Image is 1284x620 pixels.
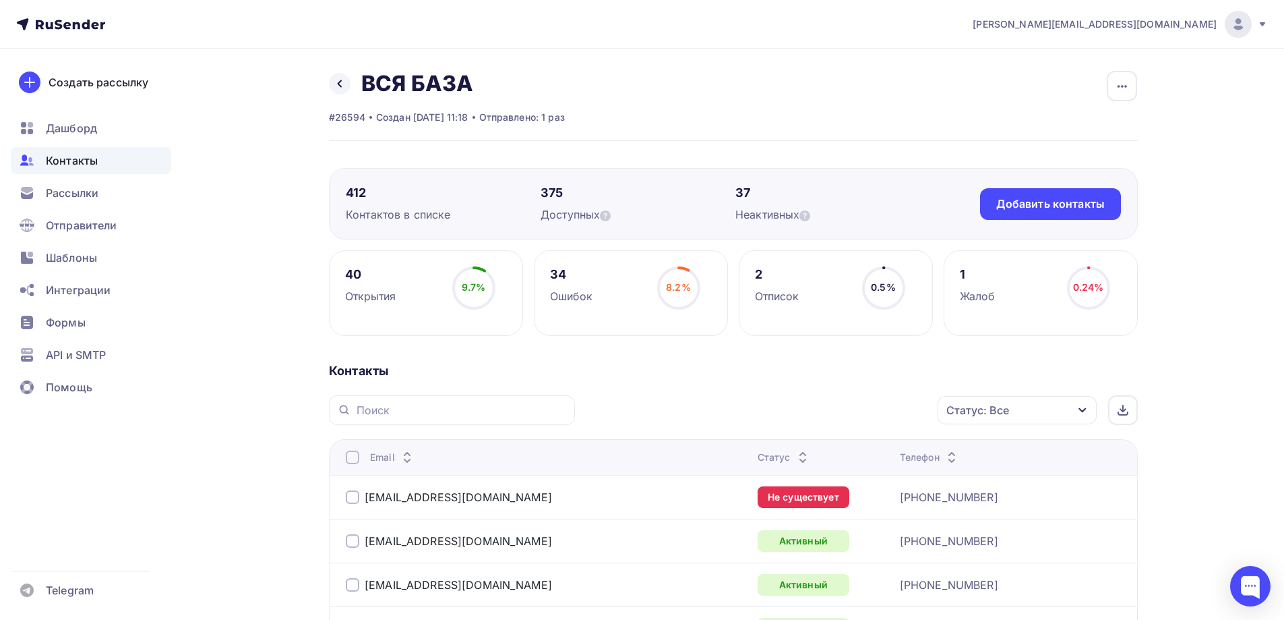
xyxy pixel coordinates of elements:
button: Статус: Все [937,395,1097,425]
span: 0.5% [871,281,896,293]
a: Шаблоны [11,244,171,271]
a: Дашборд [11,115,171,142]
div: 34 [550,266,593,283]
span: Помощь [46,379,92,395]
div: Отправлено: 1 раз [479,111,565,124]
div: 1 [960,266,996,283]
span: 8.2% [666,281,691,293]
span: Telegram [46,582,94,598]
div: Телефон [900,451,960,464]
a: [PERSON_NAME][EMAIL_ADDRESS][DOMAIN_NAME] [973,11,1268,38]
input: Поиск [357,403,567,418]
div: 375 [541,185,735,201]
span: [PERSON_NAME][EMAIL_ADDRESS][DOMAIN_NAME] [973,18,1217,31]
h2: ВСЯ БАЗА [361,70,473,97]
span: Интеграции [46,282,111,298]
span: Отправители [46,217,117,233]
div: Доступных [541,206,735,223]
div: 2 [755,266,799,283]
div: Активный [758,530,849,552]
span: 9.7% [462,281,486,293]
a: Контакты [11,147,171,174]
a: Отправители [11,212,171,239]
div: 40 [345,266,396,283]
a: [EMAIL_ADDRESS][DOMAIN_NAME] [365,578,552,592]
div: Жалоб [960,288,996,304]
span: Рассылки [46,185,98,201]
div: #26594 [329,111,365,124]
div: Контакты [329,363,1138,379]
a: [EMAIL_ADDRESS][DOMAIN_NAME] [365,490,552,504]
span: Дашборд [46,120,97,136]
div: Email [370,451,415,464]
span: Контакты [46,152,98,169]
div: Статус: Все [946,402,1009,418]
div: Статус [758,451,811,464]
span: 0.24% [1073,281,1104,293]
a: Формы [11,309,171,336]
div: Ошибок [550,288,593,304]
div: Создан [DATE] 11:18 [376,111,468,124]
a: [PHONE_NUMBER] [900,489,998,505]
span: API и SMTP [46,347,106,363]
div: Отписок [755,288,799,304]
div: Открытия [345,288,396,304]
div: Не существует [758,486,849,508]
div: Контактов в списке [346,206,541,223]
a: [EMAIL_ADDRESS][DOMAIN_NAME] [365,534,552,548]
div: 412 [346,185,541,201]
div: Активный [758,574,849,596]
div: Добавить контакты [996,196,1105,212]
span: Шаблоны [46,250,97,266]
a: [PHONE_NUMBER] [900,577,998,593]
div: Создать рассылку [49,74,148,90]
a: [PHONE_NUMBER] [900,533,998,549]
span: Формы [46,314,86,331]
div: Неактивных [735,206,930,223]
div: 37 [735,185,930,201]
a: Рассылки [11,179,171,206]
